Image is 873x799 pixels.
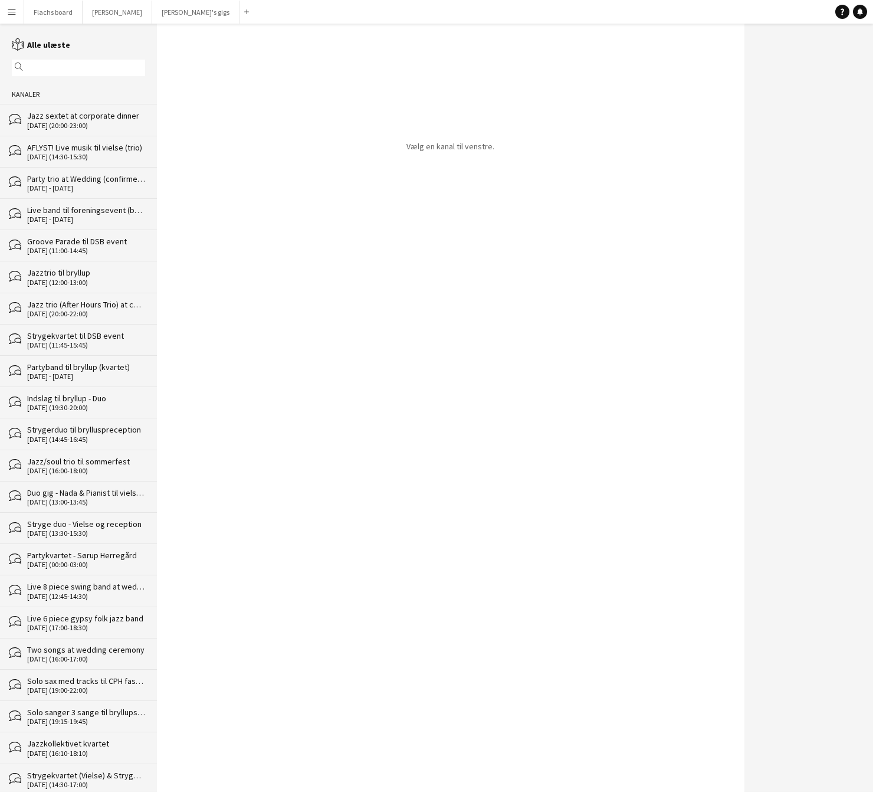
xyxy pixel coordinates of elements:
div: [DATE] (11:00-14:45) [27,247,145,255]
div: [DATE] - [DATE] [27,372,145,381]
div: Strygekvartet (Vielse) & Strygeduo (Reception) [27,770,145,781]
p: Vælg en kanal til venstre. [406,141,494,152]
div: Partykvartet - Sørup Herregård [27,550,145,561]
div: Jazz sextet at corporate dinner [27,110,145,121]
div: Jazzkollektivet kvartet [27,738,145,749]
div: [DATE] (11:45-15:45) [27,341,145,349]
a: Alle ulæste [12,40,70,50]
div: Two songs at wedding ceremony [27,644,145,655]
div: Party trio at Wedding (confirmed!) [27,173,145,184]
div: Live 8 piece swing band at wedding reception [27,581,145,592]
div: Solo sax med tracks til CPH fashion event [27,676,145,686]
button: [PERSON_NAME]'s gigs [152,1,239,24]
div: [DATE] (12:00-13:00) [27,279,145,287]
div: Live band til foreningsevent (bekræftet) [27,205,145,215]
div: [DATE] (20:00-23:00) [27,122,145,130]
div: Solo sanger 3 sange til bryllupsmiddag [27,707,145,718]
div: Jazztrio til bryllup [27,267,145,278]
div: Stryge duo - Vielse og reception [27,519,145,529]
div: [DATE] (16:00-18:00) [27,467,145,475]
div: [DATE] (14:45-16:45) [27,435,145,444]
div: [DATE] (19:15-19:45) [27,718,145,726]
div: [DATE] (19:30-20:00) [27,404,145,412]
div: Strygekvartet til DSB event [27,330,145,341]
div: AFLYST! Live musik til vielse (trio) [27,142,145,153]
button: [PERSON_NAME] [83,1,152,24]
div: [DATE] (20:00-22:00) [27,310,145,318]
div: [DATE] (00:00-03:00) [27,561,145,569]
div: Jazz trio (After Hours Trio) at corporate dinner [27,299,145,310]
div: Jazz/soul trio til sommerfest [27,456,145,467]
button: Flachs board [24,1,83,24]
div: [DATE] (17:00-18:30) [27,624,145,632]
div: [DATE] (16:10-18:10) [27,749,145,758]
div: [DATE] - [DATE] [27,215,145,224]
div: [DATE] - [DATE] [27,184,145,192]
div: Groove Parade til DSB event [27,236,145,247]
div: [DATE] (13:30-15:30) [27,529,145,538]
div: [DATE] (14:30-17:00) [27,781,145,789]
div: Duo gig - Nada & Pianist til vielse på Reffen [27,487,145,498]
div: [DATE] (13:00-13:45) [27,498,145,506]
div: Partyband til bryllup (kvartet) [27,362,145,372]
div: Live 6 piece gypsy folk jazz band [27,613,145,624]
div: [DATE] (16:00-17:00) [27,655,145,663]
div: Strygerduo til brylluspreception [27,424,145,435]
div: Indslag til bryllup - Duo [27,393,145,404]
div: [DATE] (14:30-15:30) [27,153,145,161]
div: [DATE] (19:00-22:00) [27,686,145,695]
div: [DATE] (12:45-14:30) [27,592,145,601]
